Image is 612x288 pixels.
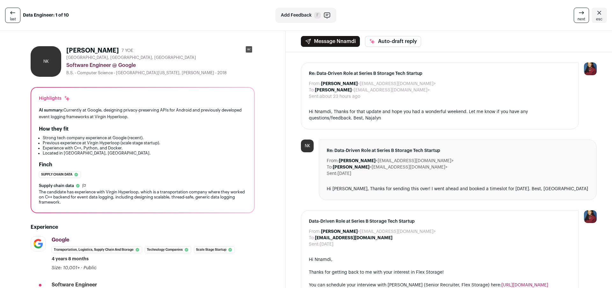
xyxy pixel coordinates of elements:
[43,146,246,151] li: Experience with C++, Python, and Docker.
[574,8,589,23] a: next
[333,164,448,170] dd: <[EMAIL_ADDRESS][DOMAIN_NAME]>
[315,87,430,93] dd: <[EMAIL_ADDRESS][DOMAIN_NAME]>
[194,246,235,253] li: Scale Stage Startup
[365,36,421,47] button: Auto-draft reply
[81,265,82,271] span: ·
[66,55,196,60] span: [GEOGRAPHIC_DATA], [GEOGRAPHIC_DATA], [GEOGRAPHIC_DATA]
[39,161,52,169] h2: Finch
[39,107,246,120] div: Currently at Google, designing privacy-preserving APIs for Android and previously developed event...
[315,88,352,92] b: [PERSON_NAME]
[145,246,191,253] li: Technology Companies
[309,241,320,248] dt: Sent:
[327,148,589,154] span: Re: Data-Driven Role at Series B Storage Tech Startup
[327,170,338,177] dt: Sent:
[281,12,312,18] span: Add Feedback
[327,186,589,192] div: Hi [PERSON_NAME], Thanks for sending this over! I went ahead and booked a timeslot for [DATE]. Be...
[43,140,246,146] li: Previous experience at Virgin Hyperloop (scale stage startup).
[41,171,72,178] span: Supply chain data
[315,236,392,240] b: [EMAIL_ADDRESS][DOMAIN_NAME]
[301,36,360,47] button: Message Nnamdi
[309,256,571,263] div: Hi Nnamdi,
[66,46,119,55] h1: [PERSON_NAME]
[321,229,358,234] b: [PERSON_NAME]
[578,17,585,22] span: next
[333,165,369,169] b: [PERSON_NAME]
[43,151,246,156] li: Located in [GEOGRAPHIC_DATA], [GEOGRAPHIC_DATA].
[52,246,142,253] li: Transportation, Logistics, Supply Chain and Storage
[31,46,61,77] div: NK
[309,87,315,93] dt: To:
[5,8,20,23] a: last
[309,218,571,225] span: Data-Driven Role at Series B Storage Tech Startup
[39,95,70,102] div: Highlights
[10,17,16,22] span: last
[39,183,74,188] span: Supply chain data
[52,256,89,262] span: 4 years 8 months
[301,140,314,152] div: NK
[52,237,69,242] span: Google
[584,62,597,75] img: 10010497-medium_jpg
[321,82,358,86] b: [PERSON_NAME]
[309,81,321,87] dt: From:
[321,81,436,87] dd: <[EMAIL_ADDRESS][DOMAIN_NAME]>
[309,235,315,241] dt: To:
[31,223,255,231] h2: Experience
[31,236,46,251] img: 8d2c6156afa7017e60e680d3937f8205e5697781b6c771928cb24e9df88505de.jpg
[309,269,571,276] div: Thanks for getting back to me with your interest in Flex Storage!
[339,158,454,164] dd: <[EMAIL_ADDRESS][DOMAIN_NAME]>
[320,241,333,248] dd: [DATE]
[327,164,333,170] dt: To:
[52,266,80,270] span: Size: 10,001+
[39,190,246,205] div: The candidate has experience with Virgin Hyperloop, which is a transportation company where they ...
[320,93,360,100] dd: about 23 hours ago
[339,159,375,163] b: [PERSON_NAME]
[23,12,69,18] strong: Data Engineer: 1 of 10
[327,158,339,164] dt: From:
[43,135,246,140] li: Strong tech company experience at Google (recent).
[309,70,571,77] span: Re: Data-Driven Role at Series B Storage Tech Startup
[309,109,571,121] div: Hi Nnamdi, Thanks for that update and hope you had a wonderful weekend. Let me know if you have a...
[39,125,69,133] h2: How they fit
[592,8,607,23] a: Close
[275,8,336,23] button: Add Feedback F
[66,61,255,69] div: Software Engineer @ Google
[596,17,602,22] span: esc
[39,108,63,112] span: AI summary:
[84,266,97,270] span: Public
[121,47,133,54] div: 7 YOE
[314,12,321,18] span: F
[338,170,351,177] dd: [DATE]
[584,210,597,223] img: 10010497-medium_jpg
[309,228,321,235] dt: From:
[66,70,255,76] div: B.S. - Computer Science - [GEOGRAPHIC_DATA][US_STATE], [PERSON_NAME] - 2018
[309,93,320,100] dt: Sent:
[321,228,436,235] dd: <[EMAIL_ADDRESS][DOMAIN_NAME]>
